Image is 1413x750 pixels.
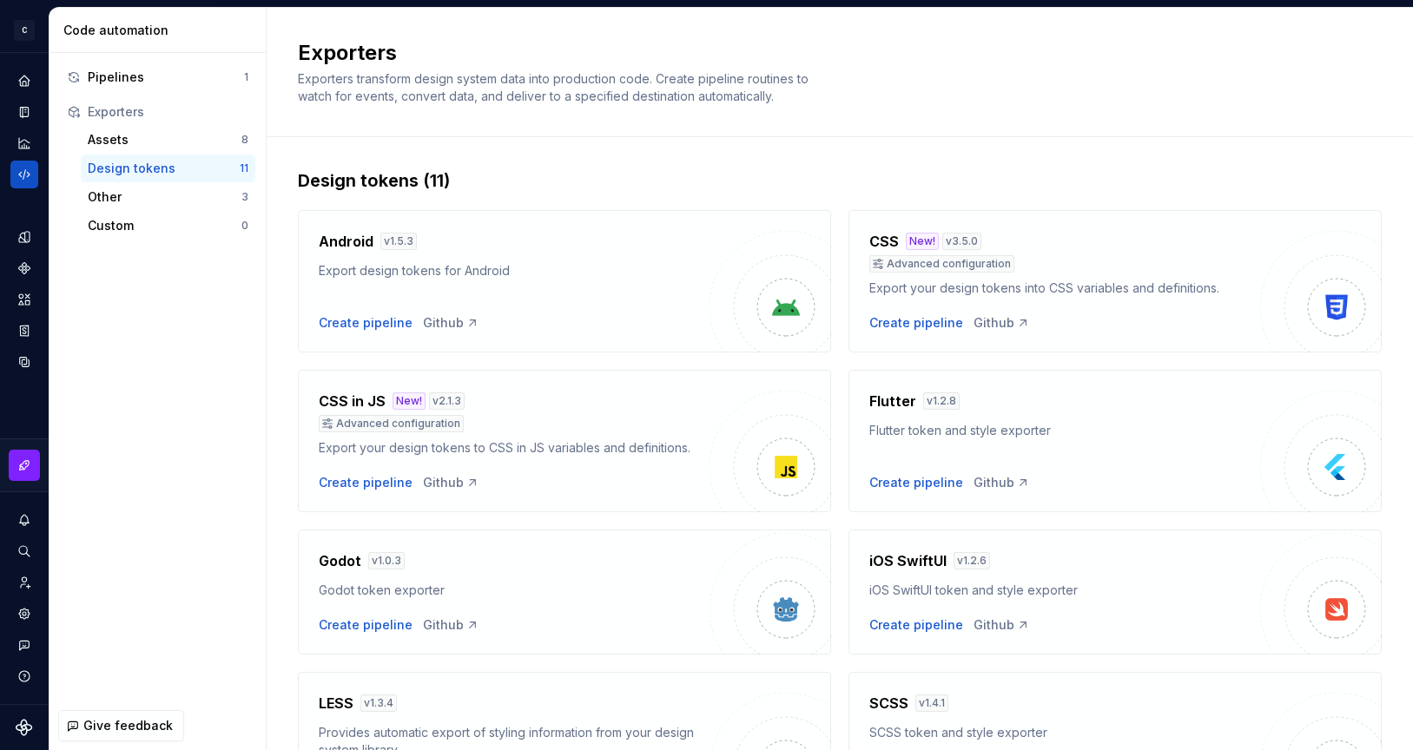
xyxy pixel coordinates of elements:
[16,719,33,736] svg: Supernova Logo
[954,552,990,569] div: v 1.2.6
[10,254,38,282] a: Components
[319,550,361,571] h4: Godot
[974,616,1030,634] div: Github
[423,474,479,491] a: Github
[298,168,1382,193] div: Design tokens (11)
[58,710,184,741] button: Give feedback
[241,133,248,147] div: 8
[10,631,38,659] button: Contact support
[10,286,38,313] a: Assets
[10,223,38,251] a: Design tokens
[298,71,812,103] span: Exporters transform design system data into production code. Create pipeline routines to watch fo...
[10,537,38,565] button: Search ⌘K
[83,717,173,734] span: Give feedback
[10,317,38,345] a: Storybook stories
[240,161,248,175] div: 11
[319,582,710,599] div: Godot token exporter
[368,552,405,569] div: v 1.0.3
[10,129,38,157] a: Analytics
[869,693,908,714] h4: SCSS
[319,314,413,332] button: Create pipeline
[974,474,1030,491] a: Github
[88,103,248,121] div: Exporters
[81,126,255,154] button: Assets8
[319,231,373,252] h4: Android
[14,20,35,41] div: C
[869,231,899,252] h4: CSS
[81,183,255,211] button: Other3
[319,439,710,457] div: Export your design tokens to CSS in JS variables and definitions.
[869,724,1260,741] div: SCSS token and style exporter
[88,217,241,234] div: Custom
[429,392,465,410] div: v 2.1.3
[974,314,1030,332] a: Github
[10,67,38,95] a: Home
[869,314,963,332] button: Create pipeline
[942,233,981,250] div: v 3.5.0
[10,348,38,376] a: Data sources
[869,550,947,571] h4: iOS SwiftUI
[88,160,240,177] div: Design tokens
[319,616,413,634] button: Create pipeline
[10,600,38,628] div: Settings
[319,391,386,411] h4: CSS in JS
[3,11,45,49] button: C
[10,506,38,534] button: Notifications
[923,392,960,410] div: v 1.2.8
[241,219,248,233] div: 0
[423,616,479,634] a: Github
[244,70,248,84] div: 1
[869,255,1014,273] div: Advanced configuration
[869,422,1260,439] div: Flutter token and style exporter
[60,63,255,91] button: Pipelines1
[915,694,948,712] div: v 1.4.1
[869,280,1260,297] div: Export your design tokens into CSS variables and definitions.
[423,314,479,332] a: Github
[10,98,38,126] div: Documentation
[81,155,255,182] button: Design tokens11
[360,694,397,712] div: v 1.3.4
[906,233,939,250] div: New!
[869,474,963,491] button: Create pipeline
[88,69,244,86] div: Pipelines
[319,474,413,491] button: Create pipeline
[869,391,916,411] h4: Flutter
[869,616,963,634] button: Create pipeline
[393,392,426,410] div: New!
[10,161,38,188] a: Code automation
[88,188,241,206] div: Other
[298,39,1361,67] h2: Exporters
[10,569,38,596] a: Invite team
[319,415,464,432] div: Advanced configuration
[88,131,241,148] div: Assets
[319,693,353,714] h4: LESS
[81,212,255,240] button: Custom0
